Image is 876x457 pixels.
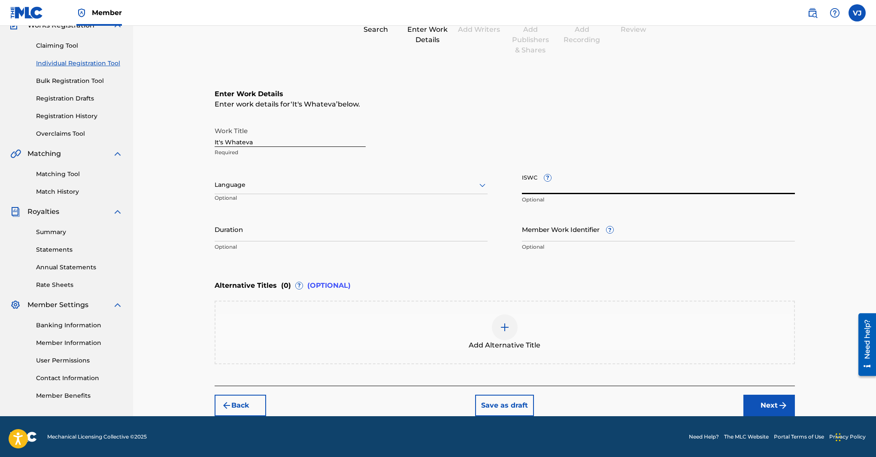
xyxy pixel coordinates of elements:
[36,356,123,365] a: User Permissions
[807,8,818,18] img: search
[221,400,232,411] img: 7ee5dd4eb1f8a8e3ef2f.svg
[475,395,534,416] button: Save as draft
[836,424,841,450] div: Drag
[774,433,824,441] a: Portal Terms of Use
[215,100,291,108] span: Enter work details for
[606,226,613,233] span: ?
[92,8,122,18] span: Member
[10,207,21,217] img: Royalties
[215,243,488,251] p: Optional
[76,8,87,18] img: Top Rightsholder
[338,100,360,108] span: below.
[36,187,123,196] a: Match History
[47,433,147,441] span: Mechanical Licensing Collective © 2025
[544,174,551,181] span: ?
[27,300,88,310] span: Member Settings
[36,129,123,138] a: Overclaims Tool
[36,170,123,179] a: Matching Tool
[36,263,123,272] a: Annual Statements
[612,24,655,35] div: Review
[804,4,821,21] a: Public Search
[10,149,21,159] img: Matching
[307,280,351,291] span: (OPTIONAL)
[458,24,500,35] div: Add Writers
[522,196,795,204] p: Optional
[36,245,123,254] a: Statements
[36,338,123,347] a: Member Information
[355,24,397,35] div: Search
[27,207,59,217] span: Royalties
[215,149,366,156] p: Required
[826,4,843,21] div: Help
[10,6,43,19] img: MLC Logo
[500,322,510,332] img: add
[522,243,795,251] p: Optional
[27,149,61,159] span: Matching
[215,395,266,416] button: Back
[36,41,123,50] a: Claiming Tool
[291,100,338,108] span: It's Whateva
[36,391,123,400] a: Member Benefits
[215,280,277,291] span: Alternative Titles
[112,149,123,159] img: expand
[215,194,297,208] p: Optional
[36,280,123,289] a: Rate Sheets
[829,433,866,441] a: Privacy Policy
[509,24,552,55] div: Add Publishers & Shares
[36,374,123,383] a: Contact Information
[112,207,123,217] img: expand
[778,400,788,411] img: f7272a7cc735f4ea7f67.svg
[36,76,123,85] a: Bulk Registration Tool
[406,24,449,45] div: Enter Work Details
[743,395,795,416] button: Next
[852,310,876,379] iframe: Resource Center
[296,282,303,289] span: ?
[112,300,123,310] img: expand
[281,280,291,291] span: ( 0 )
[36,59,123,68] a: Individual Registration Tool
[10,300,21,310] img: Member Settings
[10,432,37,442] img: logo
[215,89,795,99] h6: Enter Work Details
[830,8,840,18] img: help
[724,433,769,441] a: The MLC Website
[469,340,540,350] span: Add Alternative Title
[833,416,876,457] iframe: Chat Widget
[849,4,866,21] div: User Menu
[36,228,123,237] a: Summary
[36,112,123,121] a: Registration History
[561,24,603,45] div: Add Recording
[36,94,123,103] a: Registration Drafts
[36,321,123,330] a: Banking Information
[292,100,336,108] span: It's Whateva
[689,433,719,441] a: Need Help?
